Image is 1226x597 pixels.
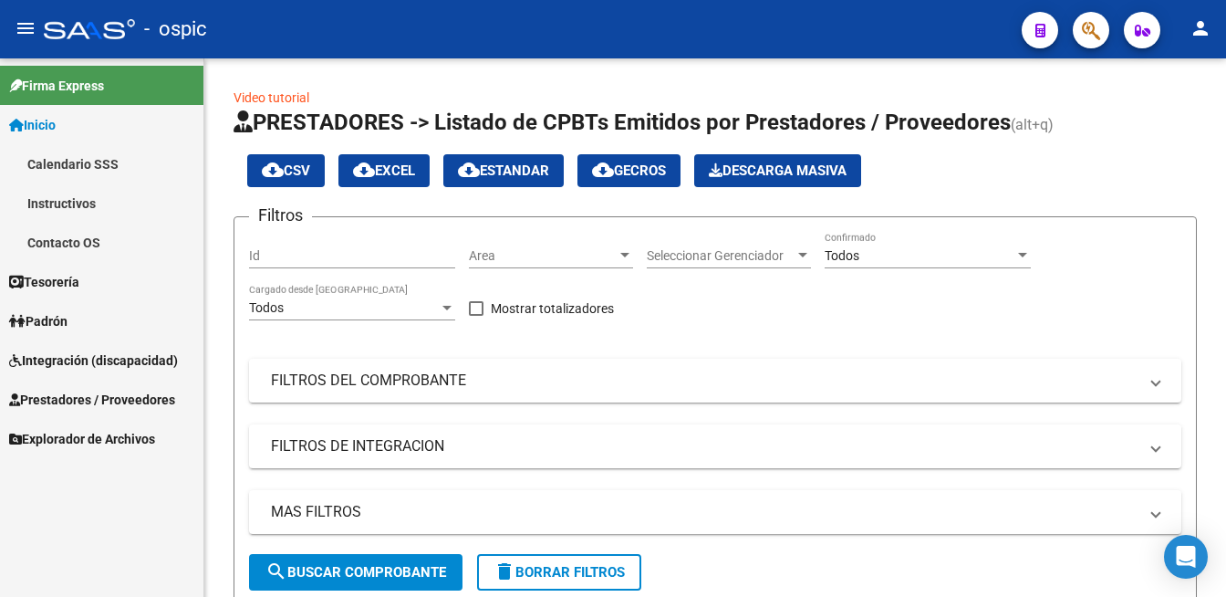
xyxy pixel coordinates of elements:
[249,300,284,315] span: Todos
[458,162,549,179] span: Estandar
[9,76,104,96] span: Firma Express
[9,429,155,449] span: Explorador de Archivos
[9,351,178,371] span: Integración (discapacidad)
[1011,116,1054,133] span: (alt+q)
[825,248,859,263] span: Todos
[234,110,1011,135] span: PRESTADORES -> Listado de CPBTs Emitidos por Prestadores / Proveedores
[271,502,1138,522] mat-panel-title: MAS FILTROS
[249,359,1181,403] mat-expansion-panel-header: FILTROS DEL COMPROBANTE
[9,115,56,135] span: Inicio
[247,154,325,187] button: CSV
[694,154,861,187] app-download-masive: Descarga masiva de comprobantes (adjuntos)
[249,424,1181,468] mat-expansion-panel-header: FILTROS DE INTEGRACION
[458,159,480,181] mat-icon: cloud_download
[234,90,309,105] a: Video tutorial
[647,248,795,264] span: Seleccionar Gerenciador
[353,162,415,179] span: EXCEL
[709,162,847,179] span: Descarga Masiva
[9,311,68,331] span: Padrón
[262,162,310,179] span: CSV
[249,554,462,591] button: Buscar Comprobante
[694,154,861,187] button: Descarga Masiva
[9,272,79,292] span: Tesorería
[494,560,515,582] mat-icon: delete
[262,159,284,181] mat-icon: cloud_download
[271,371,1138,391] mat-panel-title: FILTROS DEL COMPROBANTE
[469,248,617,264] span: Area
[144,9,207,49] span: - ospic
[494,564,625,581] span: Borrar Filtros
[477,554,641,591] button: Borrar Filtros
[353,159,375,181] mat-icon: cloud_download
[577,154,681,187] button: Gecros
[9,390,175,410] span: Prestadores / Proveedores
[491,298,614,319] span: Mostrar totalizadores
[338,154,430,187] button: EXCEL
[249,203,312,228] h3: Filtros
[443,154,564,187] button: Estandar
[249,490,1181,534] mat-expansion-panel-header: MAS FILTROS
[271,436,1138,456] mat-panel-title: FILTROS DE INTEGRACION
[265,560,287,582] mat-icon: search
[592,162,666,179] span: Gecros
[1164,535,1208,579] div: Open Intercom Messenger
[1190,17,1211,39] mat-icon: person
[265,564,446,581] span: Buscar Comprobante
[15,17,36,39] mat-icon: menu
[592,159,614,181] mat-icon: cloud_download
